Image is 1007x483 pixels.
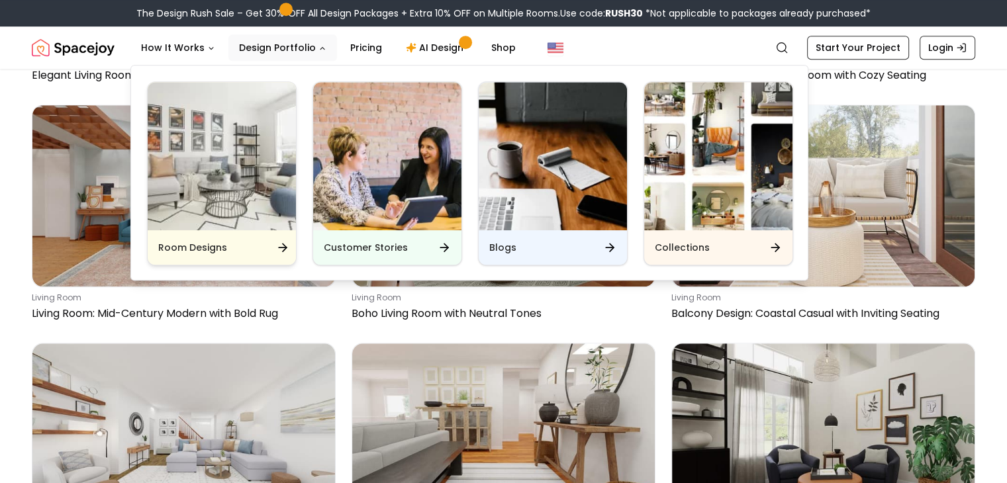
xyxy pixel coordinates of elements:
[158,241,227,254] h6: Room Designs
[671,292,970,303] p: living room
[644,81,793,265] a: CollectionsCollections
[148,82,296,230] img: Room Designs
[807,36,909,60] a: Start Your Project
[478,81,628,265] a: BlogsBlogs
[671,306,970,322] p: Balcony Design: Coastal Casual with Inviting Seating
[479,82,627,230] img: Blogs
[605,7,643,20] b: RUSH30
[548,40,563,56] img: United States
[228,34,337,61] button: Design Portfolio
[672,105,975,286] img: Balcony Design: Coastal Casual with Inviting Seating
[32,34,115,61] a: Spacejoy
[352,292,650,303] p: living room
[324,241,408,254] h6: Customer Stories
[130,34,226,61] button: How It Works
[671,67,970,83] p: Eclectic Bohemian Living Room with Cozy Seating
[32,26,975,69] nav: Global
[481,34,526,61] a: Shop
[313,82,461,230] img: Customer Stories
[395,34,478,61] a: AI Design
[136,7,871,20] div: The Design Rush Sale – Get 30% OFF All Design Packages + Extra 10% OFF on Multiple Rooms.
[32,292,330,303] p: living room
[671,105,975,327] a: Balcony Design: Coastal Casual with Inviting Seatingliving roomBalcony Design: Coastal Casual wit...
[643,7,871,20] span: *Not applicable to packages already purchased*
[32,105,335,286] img: Living Room: Mid-Century Modern with Bold Rug
[489,241,516,254] h6: Blogs
[32,306,330,322] p: Living Room: Mid-Century Modern with Bold Rug
[32,34,115,61] img: Spacejoy Logo
[340,34,393,61] a: Pricing
[312,81,462,265] a: Customer StoriesCustomer Stories
[352,306,650,322] p: Boho Living Room with Neutral Tones
[130,34,526,61] nav: Main
[655,241,710,254] h6: Collections
[32,105,336,327] a: Living Room: Mid-Century Modern with Bold Rugliving roomLiving Room: Mid-Century Modern with Bold...
[147,81,297,265] a: Room DesignsRoom Designs
[131,66,809,281] div: Design Portfolio
[644,82,792,230] img: Collections
[560,7,643,20] span: Use code:
[920,36,975,60] a: Login
[32,67,330,83] p: Elegant Living Room with Neutral Tones and Warm Textures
